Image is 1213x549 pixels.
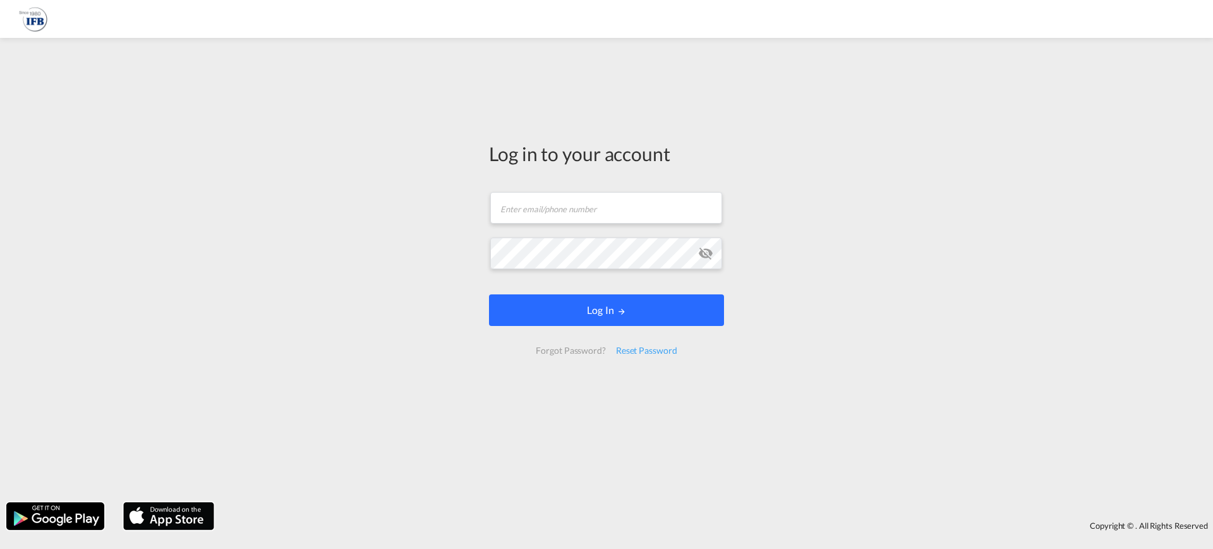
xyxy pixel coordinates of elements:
[490,192,722,224] input: Enter email/phone number
[698,246,713,261] md-icon: icon-eye-off
[19,5,47,33] img: b628ab10256c11eeb52753acbc15d091.png
[5,501,106,531] img: google.png
[611,339,682,362] div: Reset Password
[489,140,724,167] div: Log in to your account
[122,501,215,531] img: apple.png
[531,339,610,362] div: Forgot Password?
[489,294,724,326] button: LOGIN
[220,515,1213,536] div: Copyright © . All Rights Reserved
